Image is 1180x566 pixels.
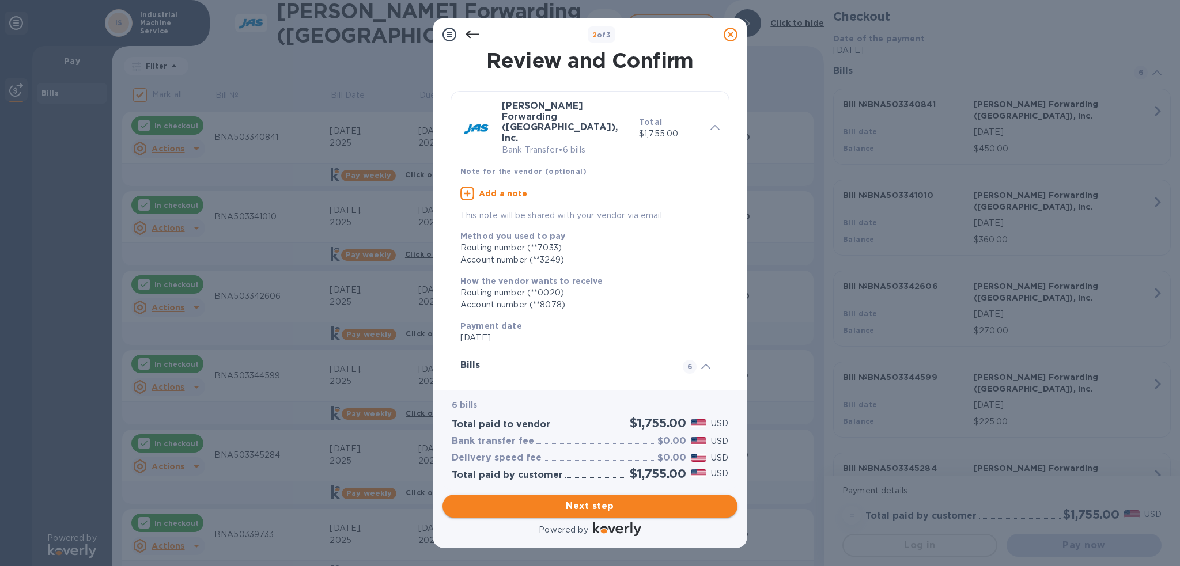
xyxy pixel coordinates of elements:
h3: $0.00 [657,436,686,447]
h3: Total paid by customer [452,470,563,481]
h3: Delivery speed fee [452,453,542,464]
h3: Bills [460,360,669,371]
b: of 3 [592,31,611,39]
img: USD [691,437,706,445]
div: [PERSON_NAME] Forwarding ([GEOGRAPHIC_DATA]), Inc.Bank Transfer•6 billsTotal$1,755.00Note for the... [460,101,720,222]
img: USD [691,469,706,477]
b: Note for the vendor (optional) [460,167,587,176]
h2: $1,755.00 [630,466,686,481]
button: Next step [442,495,737,518]
b: [PERSON_NAME] Forwarding ([GEOGRAPHIC_DATA]), Inc. [502,100,618,143]
p: Powered by [539,524,588,536]
div: Account number (**8078) [460,299,710,311]
b: How the vendor wants to receive [460,276,603,286]
b: Payment date [460,321,522,331]
b: Total [639,117,662,127]
span: Next step [452,499,728,513]
div: Account number (**3249) [460,254,710,266]
p: USD [711,417,728,430]
span: 6 [683,360,697,374]
u: Add a note [479,189,528,198]
h3: Bank transfer fee [452,436,534,447]
p: USD [711,435,728,447]
p: $1,755.00 [639,128,701,140]
h2: $1,755.00 [630,416,686,430]
h3: $0.00 [657,453,686,464]
img: USD [691,419,706,427]
span: 2 [592,31,597,39]
div: Routing number (**0020) [460,287,710,299]
p: This note will be shared with your vendor via email [460,210,720,222]
img: Logo [593,522,641,536]
img: USD [691,454,706,462]
div: Routing number (**7033) [460,242,710,254]
h3: Total paid to vendor [452,419,550,430]
p: Bank Transfer • 6 bills [502,144,630,156]
h1: Review and Confirm [448,48,732,73]
p: [DATE] [460,332,710,344]
b: 6 bills [452,400,477,409]
p: USD [711,468,728,480]
b: Method you used to pay [460,231,565,241]
p: USD [711,452,728,464]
